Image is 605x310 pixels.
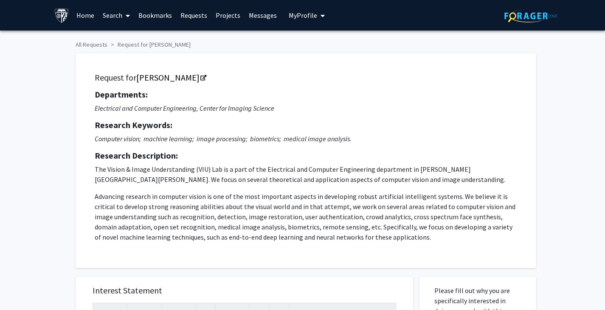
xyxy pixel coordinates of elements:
strong: Departments: [95,89,148,100]
a: Search [98,0,134,30]
span: My Profile [289,11,317,20]
i: Electrical and Computer Engineering, Center for Imaging Science [95,104,274,112]
h5: Interest Statement [93,285,396,296]
a: All Requests [76,41,107,48]
h5: Request for [95,73,517,83]
iframe: Chat [6,272,36,304]
a: Requests [176,0,211,30]
p: The Vision & Image Understanding (VIU) Lab is a part of the Electrical and Computer Engineering d... [95,164,517,184]
a: Opens in a new tab [136,72,205,83]
p: Computer vision; machine learning; image processing; biometrics; medical image analysis. [95,134,517,144]
img: ForagerOne Logo [504,9,557,22]
a: Bookmarks [134,0,176,30]
ol: breadcrumb [76,37,530,49]
strong: Research Keywords: [95,120,172,130]
a: Messages [245,0,281,30]
a: Home [72,0,98,30]
a: Projects [211,0,245,30]
li: Request for [PERSON_NAME] [107,40,191,49]
strong: Research Description: [95,150,178,161]
img: Johns Hopkins University Logo [54,8,69,23]
p: Advancing research in computer vision is one of the most important aspects in developing robust a... [95,191,517,242]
